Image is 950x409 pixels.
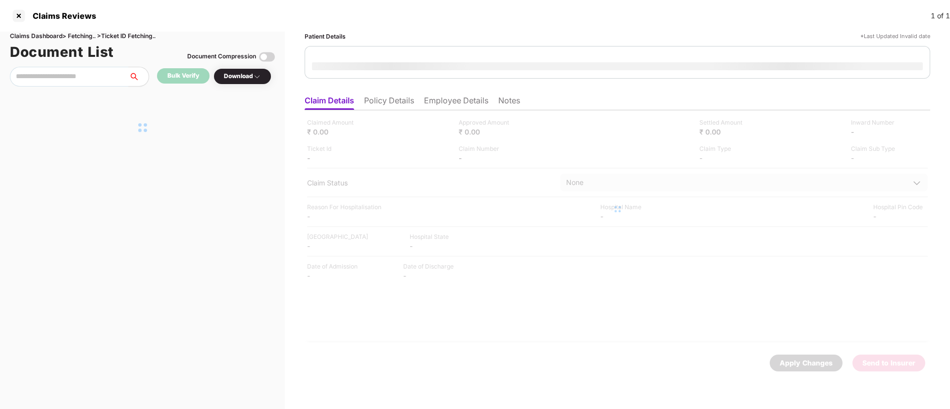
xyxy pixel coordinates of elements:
li: Policy Details [364,95,414,110]
div: Bulk Verify [167,71,199,81]
li: Claim Details [305,95,354,110]
div: Document Compression [187,52,256,61]
li: Employee Details [424,95,488,110]
div: Download [224,72,261,81]
div: Claims Reviews [27,11,96,21]
div: Claims Dashboard > Fetching.. > Ticket ID Fetching.. [10,32,275,41]
div: *Last Updated Invalid date [860,32,930,41]
li: Notes [498,95,520,110]
img: svg+xml;base64,PHN2ZyBpZD0iVG9nZ2xlLTMyeDMyIiB4bWxucz0iaHR0cDovL3d3dy53My5vcmcvMjAwMC9zdmciIHdpZH... [259,49,275,65]
h1: Document List [10,41,114,63]
span: search [128,73,149,81]
button: search [128,67,149,87]
div: 1 of 1 [931,10,950,21]
img: svg+xml;base64,PHN2ZyBpZD0iRHJvcGRvd24tMzJ4MzIiIHhtbG5zPSJodHRwOi8vd3d3LnczLm9yZy8yMDAwL3N2ZyIgd2... [253,73,261,81]
div: Patient Details [305,32,346,41]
